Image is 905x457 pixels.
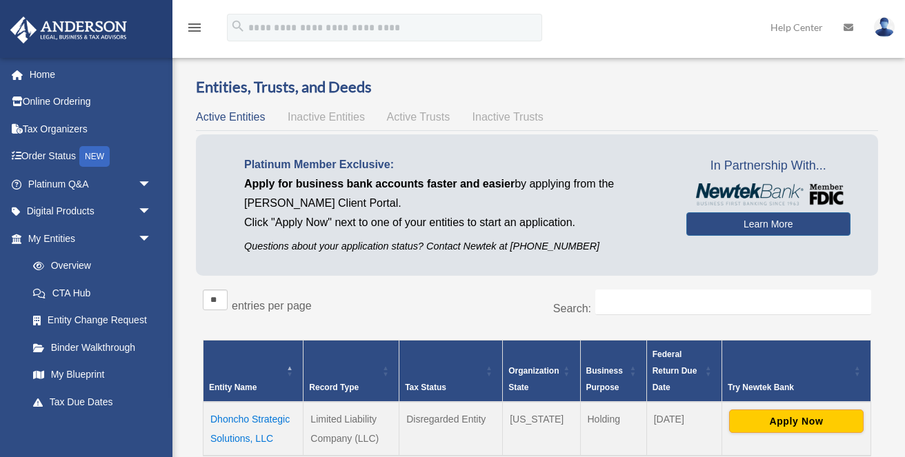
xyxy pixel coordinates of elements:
p: by applying from the [PERSON_NAME] Client Portal. [244,174,666,213]
td: Holding [580,402,646,456]
span: In Partnership With... [686,155,851,177]
a: Platinum Q&Aarrow_drop_down [10,170,172,198]
a: Digital Productsarrow_drop_down [10,198,172,225]
th: Try Newtek Bank : Activate to sort [722,341,871,403]
td: [US_STATE] [503,402,580,456]
a: Order StatusNEW [10,143,172,171]
span: Apply for business bank accounts faster and easier [244,178,515,190]
p: Questions about your application status? Contact Newtek at [PHONE_NUMBER] [244,238,666,255]
a: CTA Hub [19,279,166,307]
i: menu [186,19,203,36]
a: Online Ordering [10,88,172,116]
div: NEW [79,146,110,167]
img: Anderson Advisors Platinum Portal [6,17,131,43]
label: Search: [553,303,591,314]
th: Organization State: Activate to sort [503,341,580,403]
span: arrow_drop_down [138,170,166,199]
span: Business Purpose [586,366,623,392]
span: Active Trusts [387,111,450,123]
a: Home [10,61,172,88]
span: Federal Return Due Date [653,349,697,392]
img: User Pic [874,17,895,37]
a: Learn More [686,212,851,236]
span: Tax Status [405,383,446,392]
a: menu [186,24,203,36]
h3: Entities, Trusts, and Deeds [196,77,878,98]
span: Entity Name [209,383,257,392]
button: Apply Now [729,409,864,433]
th: Record Type: Activate to sort [304,341,399,403]
span: Inactive Entities [288,111,365,123]
th: Entity Name: Activate to invert sorting [203,341,304,403]
span: arrow_drop_down [138,198,166,226]
p: Click "Apply Now" next to one of your entities to start an application. [244,213,666,232]
td: Limited Liability Company (LLC) [304,402,399,456]
th: Tax Status: Activate to sort [399,341,503,403]
span: arrow_drop_down [138,225,166,253]
a: My Blueprint [19,361,166,389]
td: Dhoncho Strategic Solutions, LLC [203,402,304,456]
span: Active Entities [196,111,265,123]
p: Platinum Member Exclusive: [244,155,666,174]
div: Try Newtek Bank [728,379,850,396]
td: [DATE] [646,402,722,456]
i: search [230,19,246,34]
a: Binder Walkthrough [19,334,166,361]
label: entries per page [232,300,312,312]
span: Organization State [508,366,559,392]
a: Entity Change Request [19,307,166,334]
a: My Entitiesarrow_drop_down [10,225,166,252]
td: Disregarded Entity [399,402,503,456]
th: Federal Return Due Date: Activate to sort [646,341,722,403]
a: Tax Due Dates [19,388,166,416]
img: NewtekBankLogoSM.png [693,183,844,205]
span: Inactive Trusts [473,111,544,123]
th: Business Purpose: Activate to sort [580,341,646,403]
span: Record Type [309,383,359,392]
a: Tax Organizers [10,115,172,143]
a: Overview [19,252,159,280]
